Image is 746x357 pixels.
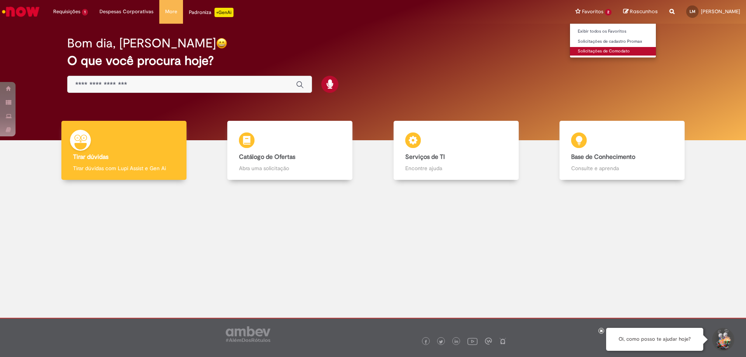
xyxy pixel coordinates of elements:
p: Abra uma solicitação [239,164,341,172]
img: logo_footer_workplace.png [485,338,492,345]
span: Rascunhos [630,8,658,15]
img: logo_footer_linkedin.png [455,340,458,344]
div: Padroniza [189,8,234,17]
a: Base de Conhecimento Consulte e aprenda [539,121,706,180]
span: Despesas Corporativas [99,8,153,16]
a: Serviços de TI Encontre ajuda [373,121,539,180]
span: Requisições [53,8,80,16]
ul: Favoritos [570,23,656,58]
img: logo_footer_twitter.png [439,340,443,344]
span: [PERSON_NAME] [701,8,740,15]
span: LM [690,9,695,14]
button: Iniciar Conversa de Suporte [711,328,734,351]
a: Tirar dúvidas Tirar dúvidas com Lupi Assist e Gen Ai [41,121,207,180]
b: Base de Conhecimento [571,153,635,161]
b: Tirar dúvidas [73,153,108,161]
b: Serviços de TI [405,153,445,161]
a: Solicitações de cadastro Promax [570,37,656,46]
a: Solicitações de Comodato [570,47,656,56]
h2: Bom dia, [PERSON_NAME] [67,37,216,50]
span: 2 [605,9,612,16]
div: Oi, como posso te ajudar hoje? [606,328,703,351]
img: logo_footer_youtube.png [467,336,478,346]
span: More [165,8,177,16]
span: Favoritos [582,8,603,16]
a: Exibir todos os Favoritos [570,27,656,36]
p: Encontre ajuda [405,164,507,172]
a: Catálogo de Ofertas Abra uma solicitação [207,121,373,180]
a: Rascunhos [623,8,658,16]
p: +GenAi [214,8,234,17]
b: Catálogo de Ofertas [239,153,295,161]
img: logo_footer_ambev_rotulo_gray.png [226,326,270,342]
p: Tirar dúvidas com Lupi Assist e Gen Ai [73,164,175,172]
span: 1 [82,9,88,16]
h2: O que você procura hoje? [67,54,679,68]
img: logo_footer_facebook.png [424,340,428,344]
img: happy-face.png [216,38,227,49]
img: logo_footer_naosei.png [499,338,506,345]
img: ServiceNow [1,4,41,19]
p: Consulte e aprenda [571,164,673,172]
